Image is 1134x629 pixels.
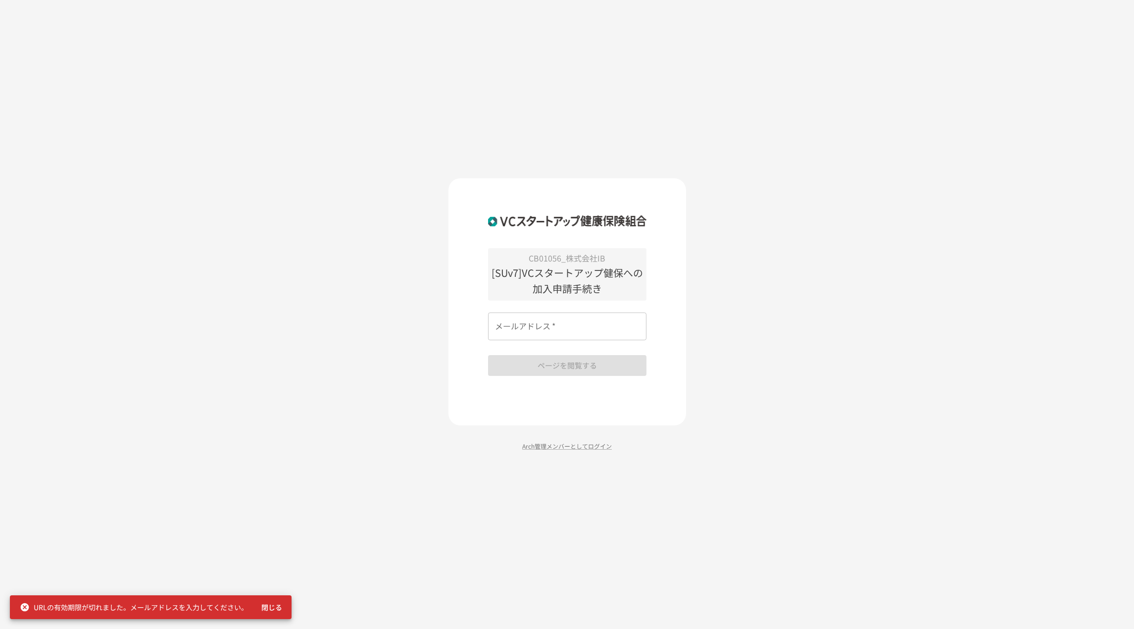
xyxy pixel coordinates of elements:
p: CB01056_株式会社IB [488,252,646,265]
p: Arch管理メンバーとしてログイン [448,441,686,451]
button: 閉じる [256,598,288,617]
p: [SUv7]VCスタートアップ健保への加入申請手続き [488,265,646,297]
div: URLの有効期限が切れました。メールアドレスを入力してください。 [20,598,248,616]
img: ZDfHsVrhrXUoWEWGWYf8C4Fv4dEjYTEDCNvmL73B7ox [488,208,646,234]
